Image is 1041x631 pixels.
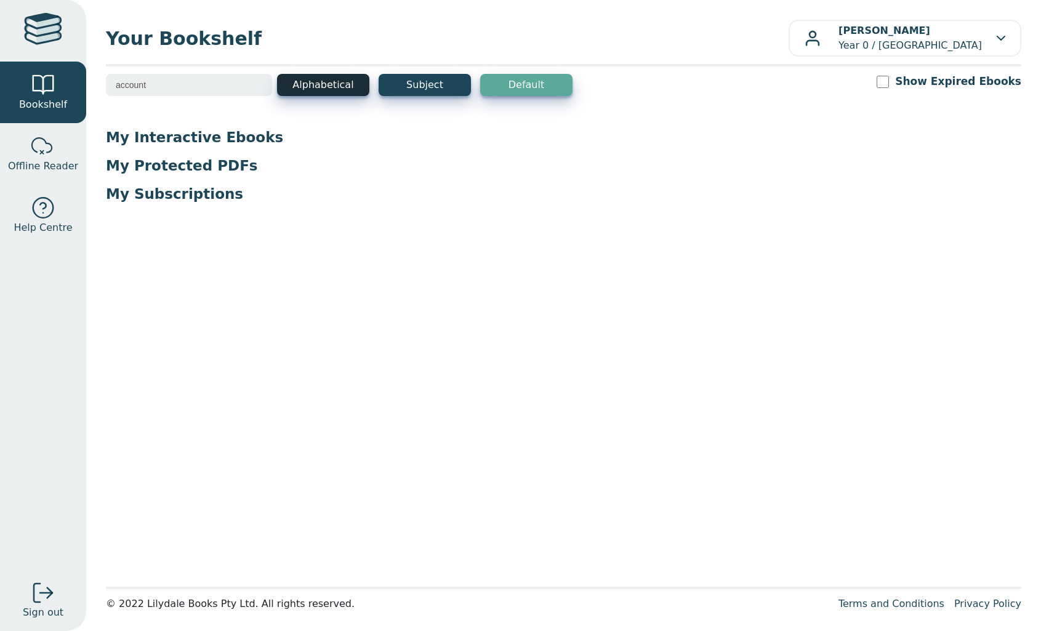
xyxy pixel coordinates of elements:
a: Terms and Conditions [838,598,944,609]
p: Year 0 / [GEOGRAPHIC_DATA] [838,23,982,53]
p: My Interactive Ebooks [106,128,1021,147]
a: Privacy Policy [954,598,1021,609]
b: [PERSON_NAME] [838,25,930,36]
div: © 2022 Lilydale Books Pty Ltd. All rights reserved. [106,597,829,611]
p: My Protected PDFs [106,156,1021,175]
span: Your Bookshelf [106,25,789,52]
span: Sign out [23,605,63,620]
input: Search bookshelf (E.g: psychology) [106,74,272,96]
button: Default [480,74,573,96]
button: Subject [379,74,471,96]
button: Alphabetical [277,74,369,96]
p: My Subscriptions [106,185,1021,203]
span: Bookshelf [19,97,67,112]
span: Offline Reader [8,159,78,174]
span: Help Centre [14,220,72,235]
button: [PERSON_NAME]Year 0 / [GEOGRAPHIC_DATA] [789,20,1021,57]
label: Show Expired Ebooks [895,74,1021,89]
